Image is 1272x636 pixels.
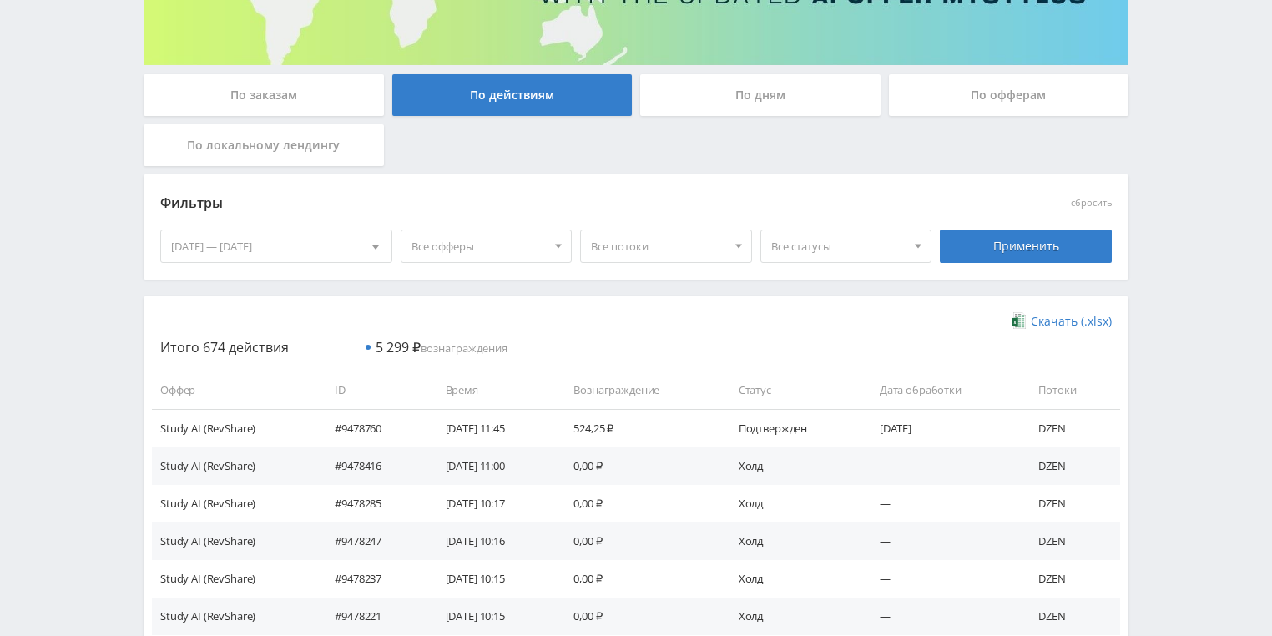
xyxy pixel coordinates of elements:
[411,230,547,262] span: Все офферы
[152,598,318,635] td: Study AI (RevShare)
[722,522,863,560] td: Холд
[889,74,1129,116] div: По офферам
[318,522,428,560] td: #9478247
[318,560,428,598] td: #9478237
[557,485,721,522] td: 0,00 ₽
[1022,485,1120,522] td: DZEN
[144,124,384,166] div: По локальному лендингу
[1031,315,1112,328] span: Скачать (.xlsx)
[722,598,863,635] td: Холд
[376,341,507,356] span: вознаграждения
[144,74,384,116] div: По заказам
[1022,409,1120,447] td: DZEN
[318,485,428,522] td: #9478285
[1022,522,1120,560] td: DZEN
[318,598,428,635] td: #9478221
[940,230,1112,263] div: Применить
[557,560,721,598] td: 0,00 ₽
[429,598,558,635] td: [DATE] 10:15
[863,485,1022,522] td: —
[152,485,318,522] td: Study AI (RevShare)
[722,485,863,522] td: Холд
[722,409,863,447] td: Подтвержден
[1022,560,1120,598] td: DZEN
[591,230,726,262] span: Все потоки
[722,447,863,485] td: Холд
[863,560,1022,598] td: —
[1022,447,1120,485] td: DZEN
[1012,313,1112,330] a: Скачать (.xlsx)
[392,74,633,116] div: По действиям
[160,191,872,216] div: Фильтры
[318,447,428,485] td: #9478416
[557,522,721,560] td: 0,00 ₽
[152,447,318,485] td: Study AI (RevShare)
[863,409,1022,447] td: [DATE]
[429,371,558,409] td: Время
[318,371,428,409] td: ID
[863,371,1022,409] td: Дата обработки
[152,409,318,447] td: Study AI (RevShare)
[161,230,391,262] div: [DATE] — [DATE]
[152,560,318,598] td: Study AI (RevShare)
[863,447,1022,485] td: —
[863,522,1022,560] td: —
[722,371,863,409] td: Статус
[863,598,1022,635] td: —
[318,409,428,447] td: #9478760
[771,230,906,262] span: Все статусы
[1012,312,1026,329] img: xlsx
[1071,198,1112,209] button: сбросить
[722,560,863,598] td: Холд
[640,74,881,116] div: По дням
[152,522,318,560] td: Study AI (RevShare)
[557,598,721,635] td: 0,00 ₽
[557,371,721,409] td: Вознаграждение
[376,338,421,356] span: 5 299 ₽
[429,522,558,560] td: [DATE] 10:16
[152,371,318,409] td: Оффер
[429,560,558,598] td: [DATE] 10:15
[429,409,558,447] td: [DATE] 11:45
[429,485,558,522] td: [DATE] 10:17
[160,338,289,356] span: Итого 674 действия
[557,447,721,485] td: 0,00 ₽
[557,409,721,447] td: 524,25 ₽
[429,447,558,485] td: [DATE] 11:00
[1022,371,1120,409] td: Потоки
[1022,598,1120,635] td: DZEN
